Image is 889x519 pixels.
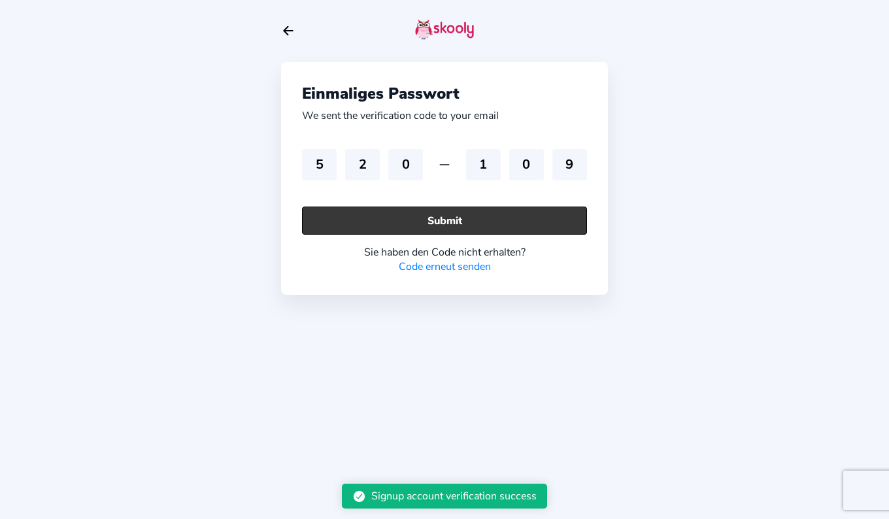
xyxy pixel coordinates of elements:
[399,259,491,274] a: Code erneut senden
[302,245,587,259] div: Sie haben den Code nicht erhalten?
[371,489,537,503] div: Signup account verification success
[415,19,474,40] img: skooly-logo.png
[281,24,295,38] button: arrow back outline
[302,109,499,123] div: We sent the verification code to your email
[302,83,587,104] div: Einmaliges Passwort
[437,157,452,173] ion-icon: remove outline
[302,207,587,235] button: Submit
[352,490,366,503] ion-icon: checkmark circle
